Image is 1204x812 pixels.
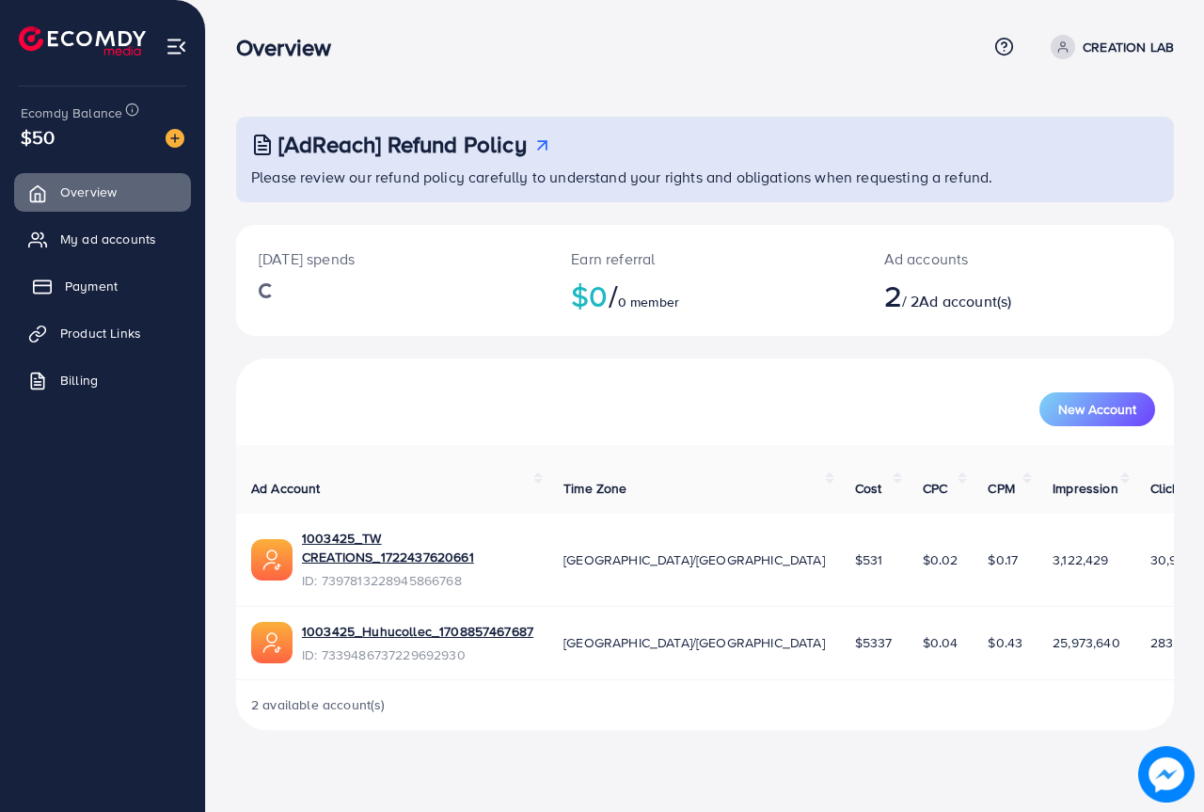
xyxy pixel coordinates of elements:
span: My ad accounts [60,230,156,248]
span: 30,936 [1150,550,1193,569]
a: Billing [14,361,191,399]
a: Overview [14,173,191,211]
span: Time Zone [563,479,626,498]
span: Ecomdy Balance [21,103,122,122]
span: CPC [923,479,947,498]
span: CPM [988,479,1014,498]
p: Earn referral [571,247,838,270]
span: Overview [60,183,117,201]
span: Ad account(s) [919,291,1011,311]
span: 0 member [618,293,679,311]
h3: [AdReach] Refund Policy [278,131,527,158]
span: $531 [855,550,883,569]
h3: Overview [236,34,346,61]
img: image [166,129,184,148]
span: 2 [884,274,902,317]
span: $0.43 [988,633,1022,652]
img: ic-ads-acc.e4c84228.svg [251,622,293,663]
span: ID: 7339486737229692930 [302,645,533,664]
span: / [609,274,618,317]
span: 3,122,429 [1053,550,1108,569]
span: New Account [1058,403,1136,416]
span: $0.04 [923,633,958,652]
img: logo [19,26,146,56]
span: [GEOGRAPHIC_DATA]/[GEOGRAPHIC_DATA] [563,633,825,652]
span: $0.17 [988,550,1018,569]
p: CREATION LAB [1083,36,1174,58]
span: Payment [65,277,118,295]
a: Product Links [14,314,191,352]
span: Impression [1053,479,1118,498]
span: Clicks [1150,479,1186,498]
h2: $0 [571,278,838,313]
span: $0.02 [923,550,958,569]
a: 1003425_TW CREATIONS_1722437620661 [302,529,533,567]
button: New Account [1039,392,1155,426]
a: Payment [14,267,191,305]
a: 1003425_Huhucollec_1708857467687 [302,622,533,641]
span: $5337 [855,633,893,652]
p: Ad accounts [884,247,1073,270]
a: My ad accounts [14,220,191,258]
span: Cost [855,479,882,498]
span: 2 available account(s) [251,695,386,714]
span: 283,334 [1150,633,1199,652]
a: CREATION LAB [1043,35,1174,59]
p: [DATE] spends [259,247,526,270]
h2: / 2 [884,278,1073,313]
span: [GEOGRAPHIC_DATA]/[GEOGRAPHIC_DATA] [563,550,825,569]
span: Billing [60,371,98,390]
span: Product Links [60,324,141,342]
span: ID: 7397813228945866768 [302,571,533,590]
span: 25,973,640 [1053,633,1120,652]
span: Ad Account [251,479,321,498]
p: Please review our refund policy carefully to understand your rights and obligations when requesti... [251,166,1163,188]
img: ic-ads-acc.e4c84228.svg [251,539,293,581]
img: menu [166,36,187,57]
span: $50 [21,123,55,151]
img: image [1138,746,1195,803]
